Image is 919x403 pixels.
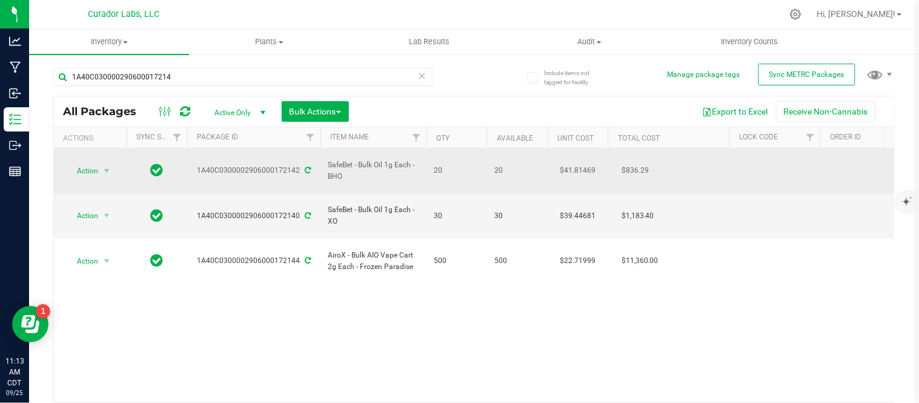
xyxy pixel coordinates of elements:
[776,101,876,122] button: Receive Non-Cannabis
[695,101,776,122] button: Export to Excel
[330,133,369,141] a: Item Name
[300,127,320,148] a: Filter
[36,304,50,319] iframe: Resource center unread badge
[189,29,349,55] a: Plants
[510,36,669,47] span: Audit
[9,165,21,178] inline-svg: Reports
[800,127,820,148] a: Filter
[739,133,778,141] a: Lock Code
[303,211,311,220] span: Sync from Compliance System
[9,87,21,99] inline-svg: Inbound
[99,253,114,270] span: select
[509,29,669,55] a: Audit
[197,133,238,141] a: Package ID
[53,68,433,86] input: Search Package ID, Item Name, SKU, Lot or Part Number...
[185,165,322,176] div: 1A40C0300002906000172142
[9,113,21,125] inline-svg: Inventory
[393,36,466,47] span: Lab Results
[769,70,844,79] span: Sync METRC Packages
[9,139,21,152] inline-svg: Outbound
[544,68,605,87] span: Include items not tagged for facility
[63,134,122,142] div: Actions
[615,162,655,179] span: $836.29
[668,70,740,80] button: Manage package tags
[282,101,349,122] button: Bulk Actions
[151,252,164,269] span: In Sync
[167,127,187,148] a: Filter
[788,8,803,20] div: Manage settings
[350,29,509,55] a: Lab Results
[5,356,24,388] p: 11:13 AM CDT
[557,134,594,142] a: Unit Cost
[830,133,861,141] a: Order Id
[9,61,21,73] inline-svg: Manufacturing
[618,134,660,142] a: Total Cost
[670,29,830,55] a: Inventory Counts
[88,9,159,19] span: Curador Labs, LLC
[290,107,341,116] span: Bulk Actions
[494,210,540,222] span: 30
[436,134,450,142] a: Qty
[29,36,189,47] span: Inventory
[66,253,99,270] span: Action
[434,210,480,222] span: 30
[190,36,348,47] span: Plants
[66,207,99,224] span: Action
[12,306,48,342] iframe: Resource center
[758,64,855,85] button: Sync METRC Packages
[328,204,419,227] span: SafeBet - Bulk Oil 1g Each - XO
[151,207,164,224] span: In Sync
[434,165,480,176] span: 20
[66,162,99,179] span: Action
[9,35,21,47] inline-svg: Analytics
[406,127,426,148] a: Filter
[151,162,164,179] span: In Sync
[185,255,322,267] div: 1A40C0300002906000172144
[494,165,540,176] span: 20
[303,166,311,175] span: Sync from Compliance System
[63,105,148,118] span: All Packages
[705,36,795,47] span: Inventory Counts
[5,388,24,398] p: 09/25
[497,134,533,142] a: Available
[548,194,608,239] td: $39.44681
[303,256,311,265] span: Sync from Compliance System
[548,148,608,194] td: $41.81469
[434,255,480,267] span: 500
[615,207,660,225] span: $1,183.40
[185,210,322,222] div: 1A40C0300002906000172140
[29,29,189,55] a: Inventory
[328,250,419,273] span: AiroX - Bulk AIO Vape Cart 2g Each - Frozen Paradise
[418,68,426,84] span: Clear
[817,9,896,19] span: Hi, [PERSON_NAME]!
[99,162,114,179] span: select
[328,159,419,182] span: SafeBet - Bulk Oil 1g Each - BHO
[494,255,540,267] span: 500
[136,133,183,141] a: Sync Status
[548,239,608,284] td: $22.71999
[99,207,114,224] span: select
[615,252,665,270] span: $11,360.00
